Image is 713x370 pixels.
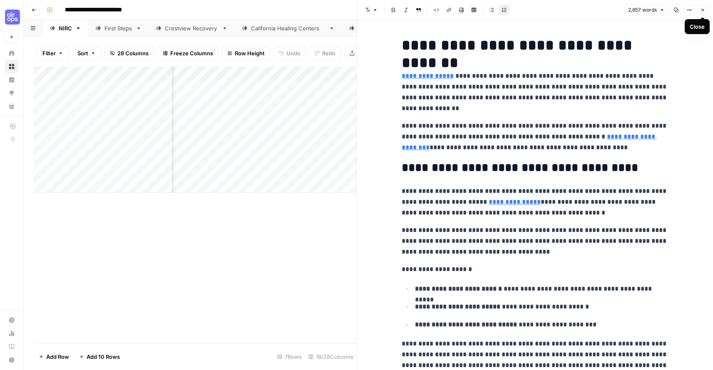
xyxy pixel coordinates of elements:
[59,24,72,32] div: NIRC
[235,49,265,57] span: Row Height
[170,49,213,57] span: Freeze Columns
[46,353,69,361] span: Add Row
[165,24,219,32] div: Crestview Recovery
[157,47,219,60] button: Freeze Columns
[274,350,305,363] div: 7 Rows
[624,5,668,15] button: 2,857 words
[149,20,235,37] a: Crestview Recovery
[104,24,132,32] div: First Steps
[286,49,301,57] span: Undo
[342,20,397,37] a: Longleaf
[251,24,325,32] div: [US_STATE] Healing Centers
[37,47,69,60] button: Filter
[5,73,18,86] a: Insights
[5,100,18,113] a: Your Data
[42,49,56,57] span: Filter
[117,49,149,57] span: 28 Columns
[235,20,342,37] a: [US_STATE] Healing Centers
[88,20,149,37] a: First Steps
[77,49,88,57] span: Sort
[5,60,18,73] a: Browse
[42,20,88,37] a: NIRC
[5,10,20,25] img: Cohort 4 Logo
[5,340,18,353] a: Learning Hub
[322,49,335,57] span: Redo
[690,22,705,31] div: Close
[74,350,125,363] button: Add 10 Rows
[5,7,18,27] button: Workspace: Cohort 4
[222,47,270,60] button: Row Height
[5,327,18,340] a: Usage
[628,6,657,14] span: 2,857 words
[5,47,18,60] a: Home
[5,86,18,100] a: Opportunities
[309,47,341,60] button: Redo
[87,353,120,361] span: Add 10 Rows
[5,353,18,367] button: Help + Support
[104,47,154,60] button: 28 Columns
[5,313,18,327] a: Settings
[305,350,357,363] div: 19/28 Columns
[34,350,74,363] button: Add Row
[72,47,101,60] button: Sort
[273,47,306,60] button: Undo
